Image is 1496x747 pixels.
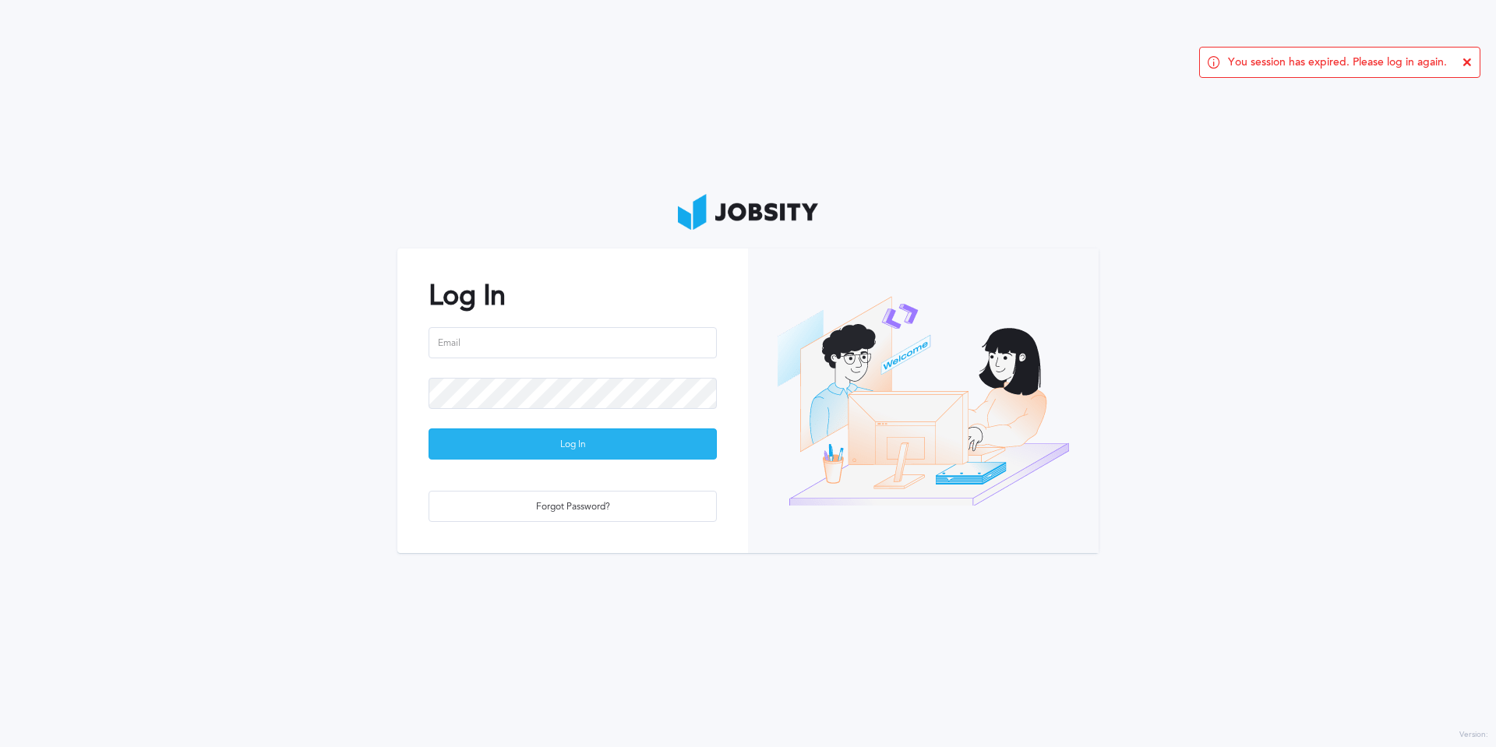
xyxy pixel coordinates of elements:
button: Log In [429,428,717,460]
label: Version: [1459,731,1488,740]
div: Forgot Password? [429,492,716,523]
h2: Log In [429,280,717,312]
div: Log In [429,429,716,460]
button: Forgot Password? [429,491,717,522]
span: You session has expired. Please log in again. [1228,56,1447,69]
input: Email [429,327,717,358]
